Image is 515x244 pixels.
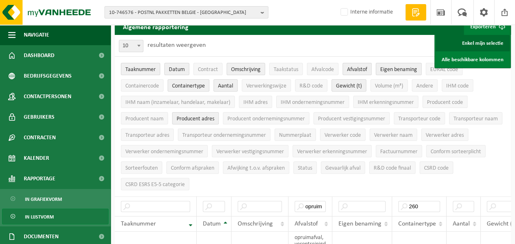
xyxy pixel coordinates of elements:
button: AantalAantal: Activate to sort [213,79,238,92]
span: Taaknummer [125,67,156,73]
a: In grafiekvorm [2,191,109,207]
button: Transporteur codeTransporteur code: Activate to sort [394,112,445,124]
button: FactuurnummerFactuurnummer: Activate to sort [376,145,422,157]
button: IHM erkenningsnummerIHM erkenningsnummer: Activate to sort [353,96,418,108]
button: Verwerker erkenningsnummerVerwerker erkenningsnummer: Activate to sort [293,145,372,157]
span: IHM naam (inzamelaar, handelaar, makelaar) [125,99,230,106]
button: TaakstatusTaakstatus: Activate to sort [269,63,303,75]
a: Enkel mijn selectie [436,35,510,51]
button: Verwerker adresVerwerker adres: Activate to sort [421,129,468,141]
span: Verwerkingswijze [246,83,286,89]
button: Producent vestigingsnummerProducent vestigingsnummer: Activate to sort [313,112,390,124]
span: Gevaarlijk afval [325,165,361,171]
button: ContractContract: Activate to sort [193,63,222,75]
span: Omschrijving [238,221,273,227]
span: Verwerker erkenningsnummer [297,149,367,155]
button: 10-746576 - POSTNL PAKKETTEN BELGIE - [GEOGRAPHIC_DATA] [104,6,268,18]
span: Eigen benaming [338,221,381,227]
span: In grafiekvorm [25,191,62,207]
span: Afvalstof [347,67,367,73]
span: Taaknummer [121,221,156,227]
span: 10-746576 - POSTNL PAKKETTEN BELGIE - [GEOGRAPHIC_DATA] [109,7,257,19]
button: Transporteur ondernemingsnummerTransporteur ondernemingsnummer : Activate to sort [178,129,270,141]
span: Transporteur naam [454,116,498,122]
button: Volume (m³)Volume (m³): Activate to sort [370,79,408,92]
span: Datum [203,221,221,227]
span: Sorteerfouten [125,165,158,171]
span: 10 [119,40,143,52]
button: R&D code finaalR&amp;D code finaal: Activate to sort [369,161,415,174]
button: Afwijking t.o.v. afsprakenAfwijking t.o.v. afspraken: Activate to sort [223,161,289,174]
span: Rapportage [24,168,55,189]
button: Producent adresProducent adres: Activate to sort [172,112,219,124]
button: Verwerker vestigingsnummerVerwerker vestigingsnummer: Activate to sort [212,145,288,157]
span: Producent adres [177,116,214,122]
span: CSRD code [424,165,449,171]
span: Afwijking t.o.v. afspraken [227,165,285,171]
button: IHM adresIHM adres: Activate to sort [239,96,272,108]
button: ContainercodeContainercode: Activate to sort [121,79,163,92]
span: Containertype [172,83,205,89]
span: Producent vestigingsnummer [318,116,385,122]
button: Transporteur adresTransporteur adres: Activate to sort [121,129,174,141]
button: SorteerfoutenSorteerfouten: Activate to sort [121,161,162,174]
button: Eigen benamingEigen benaming: Activate to sort [376,63,422,75]
span: IHM ondernemingsnummer [281,99,345,106]
span: Afvalcode [311,67,334,73]
button: DatumDatum: Activate to sort [164,63,189,75]
h2: Algemene rapportering [115,18,197,35]
span: Nummerplaat [279,132,311,138]
span: Containertype [398,221,436,227]
span: Gewicht (t) [336,83,362,89]
button: Verwerker naamVerwerker naam: Activate to sort [370,129,417,141]
a: In lijstvorm [2,209,109,224]
span: Verwerker adres [426,132,464,138]
span: Andere [416,83,433,89]
span: CSRD ESRS E5-5 categorie [125,182,185,188]
span: Verwerker naam [374,132,413,138]
button: R&D codeR&amp;D code: Activate to sort [295,79,327,92]
button: VerwerkingswijzeVerwerkingswijze: Activate to sort [242,79,291,92]
button: Producent naamProducent naam: Activate to sort [121,112,168,124]
span: Contract [198,67,218,73]
span: Dashboard [24,45,54,66]
span: Taakstatus [274,67,298,73]
label: resultaten weergeven [147,42,206,48]
button: Producent ondernemingsnummerProducent ondernemingsnummer: Activate to sort [223,112,309,124]
button: NummerplaatNummerplaat: Activate to sort [275,129,316,141]
button: Exporteren [464,18,510,35]
span: Producent code [427,99,463,106]
span: Contracten [24,127,56,148]
span: Aantal [453,221,470,227]
button: Conform afspraken : Activate to sort [166,161,219,174]
span: R&D code finaal [374,165,411,171]
button: TaaknummerTaaknummer: Activate to remove sorting [121,63,160,75]
span: Datum [169,67,185,73]
span: Verwerker ondernemingsnummer [125,149,203,155]
label: Interne informatie [339,6,393,18]
span: Verwerker code [324,132,361,138]
span: Conform afspraken [171,165,214,171]
button: IHM ondernemingsnummerIHM ondernemingsnummer: Activate to sort [276,96,349,108]
span: Factuurnummer [380,149,417,155]
span: Kalender [24,148,49,168]
button: OmschrijvingOmschrijving: Activate to sort [227,63,265,75]
span: Afvalstof [295,221,318,227]
button: Verwerker codeVerwerker code: Activate to sort [320,129,365,141]
span: Eigen benaming [380,67,417,73]
button: StatusStatus: Activate to sort [293,161,317,174]
span: Transporteur code [398,116,440,122]
span: Transporteur ondernemingsnummer [182,132,266,138]
span: Bedrijfsgegevens [24,66,72,86]
a: Alle beschikbare kolommen [436,51,510,68]
button: AfvalcodeAfvalcode: Activate to sort [307,63,338,75]
span: Containercode [125,83,159,89]
span: In lijstvorm [25,209,54,225]
button: ContainertypeContainertype: Activate to sort [168,79,209,92]
button: AndereAndere: Activate to sort [412,79,438,92]
span: Verwerker vestigingsnummer [216,149,284,155]
span: EURAL code [430,67,458,73]
span: Contactpersonen [24,86,71,107]
button: Producent codeProducent code: Activate to sort [422,96,467,108]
